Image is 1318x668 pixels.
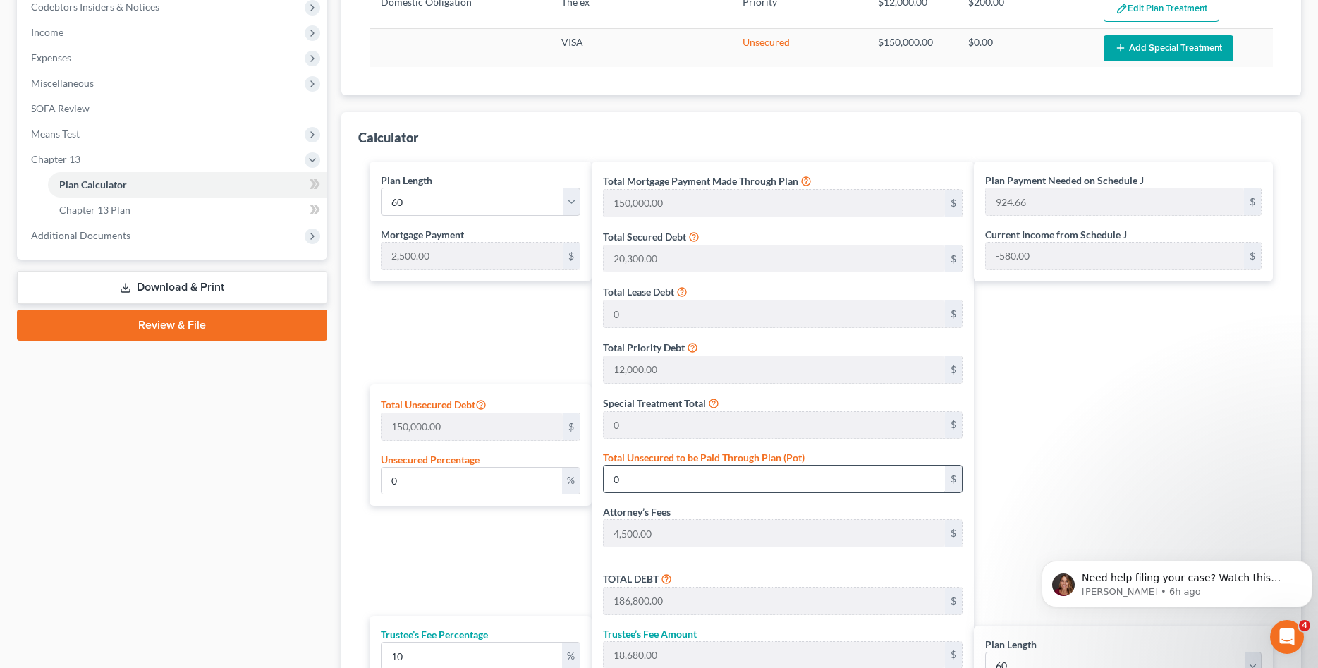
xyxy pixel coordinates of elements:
[20,96,327,121] a: SOFA Review
[1270,620,1304,654] iframe: Intercom live chat
[603,626,697,641] label: Trustee’s Fee Amount
[604,588,945,614] input: 0.00
[604,520,945,547] input: 0.00
[31,1,159,13] span: Codebtors Insiders & Notices
[31,102,90,114] span: SOFA Review
[604,412,945,439] input: 0.00
[46,54,259,67] p: Message from Katie, sent 6h ago
[985,173,1144,188] label: Plan Payment Needed on Schedule J
[563,413,580,440] div: $
[603,174,798,188] label: Total Mortgage Payment Made Through Plan
[867,28,957,67] td: $150,000.00
[381,627,488,642] label: Trustee’s Fee Percentage
[48,198,327,223] a: Chapter 13 Plan
[945,412,962,439] div: $
[31,229,130,241] span: Additional Documents
[31,77,94,89] span: Miscellaneous
[603,396,706,411] label: Special Treatment Total
[957,28,1092,67] td: $0.00
[381,173,432,188] label: Plan Length
[17,271,327,304] a: Download & Print
[59,204,130,216] span: Chapter 13 Plan
[603,504,671,519] label: Attorney’s Fees
[31,153,80,165] span: Chapter 13
[1244,188,1261,215] div: $
[985,227,1127,242] label: Current Income from Schedule J
[603,571,659,586] label: TOTAL DEBT
[563,243,580,269] div: $
[358,129,418,146] div: Calculator
[731,28,867,67] td: Unsecured
[46,41,248,122] span: Need help filing your case? Watch this video! Still need help? Here are two articles with instruc...
[945,356,962,383] div: $
[986,243,1244,269] input: 0.00
[603,229,686,244] label: Total Secured Debt
[382,413,563,440] input: 0.00
[604,190,945,217] input: 0.00
[604,245,945,272] input: 0.00
[17,310,327,341] a: Review & File
[945,520,962,547] div: $
[31,128,80,140] span: Means Test
[603,340,685,355] label: Total Priority Debt
[1036,531,1318,630] iframe: Intercom notifications message
[985,637,1037,652] label: Plan Length
[945,190,962,217] div: $
[381,227,464,242] label: Mortgage Payment
[382,243,563,269] input: 0.00
[945,466,962,492] div: $
[562,468,580,494] div: %
[986,188,1244,215] input: 0.00
[1116,3,1128,15] img: edit-pencil-c1479a1de80d8dea1e2430c2f745a3c6a07e9d7aa2eeffe225670001d78357a8.svg
[1244,243,1261,269] div: $
[945,300,962,327] div: $
[603,450,805,465] label: Total Unsecured to be Paid Through Plan (Pot)
[59,178,127,190] span: Plan Calculator
[603,284,674,299] label: Total Lease Debt
[31,26,63,38] span: Income
[945,245,962,272] div: $
[945,588,962,614] div: $
[604,466,945,492] input: 0.00
[31,51,71,63] span: Expenses
[1299,620,1310,631] span: 4
[604,356,945,383] input: 0.00
[604,300,945,327] input: 0.00
[381,396,487,413] label: Total Unsecured Debt
[550,28,731,67] td: VISA
[1104,35,1233,61] button: Add Special Treatment
[382,468,562,494] input: 0.00
[381,452,480,467] label: Unsecured Percentage
[48,172,327,198] a: Plan Calculator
